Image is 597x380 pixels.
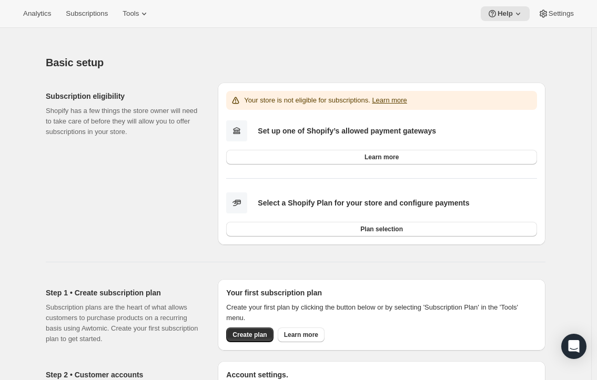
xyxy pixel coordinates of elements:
span: Tools [123,9,139,18]
span: Basic setup [46,57,104,68]
a: Learn more [278,327,325,342]
span: Subscriptions [66,9,108,18]
button: Plan selection [226,222,537,237]
p: Create your first plan by clicking the button below or by selecting 'Subscription Plan' in the 'T... [226,302,537,323]
button: Analytics [17,6,57,21]
span: Settings [549,9,574,18]
button: Tools [116,6,156,21]
p: Shopify has a few things the store owner will need to take care of before they will allow you to ... [46,106,201,137]
span: Create plan [232,331,267,339]
p: Your store is not eligible for subscriptions. [244,95,407,106]
a: Learn more [372,96,407,104]
a: Learn more [226,150,537,165]
h2: Step 2 • Customer accounts [46,369,201,380]
p: Subscription plans are the heart of what allows customers to purchase products on a recurring bas... [46,302,201,344]
b: Set up one of Shopify’s allowed payment gateways [258,127,436,135]
h2: Step 1 • Create subscription plan [46,287,201,298]
h2: Account settings. [226,369,537,380]
button: Create plan [226,327,273,342]
button: Help [481,6,530,21]
h2: Your first subscription plan [226,287,537,298]
h2: Subscription eligibility [46,91,201,101]
span: Help [498,9,513,18]
span: Analytics [23,9,51,18]
span: Learn more [365,153,399,161]
span: Plan selection [360,225,403,233]
div: Open Intercom Messenger [561,334,586,359]
button: Subscriptions [59,6,114,21]
button: Settings [532,6,580,21]
b: Select a Shopify Plan for your store and configure payments [258,199,469,207]
span: Learn more [284,331,318,339]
